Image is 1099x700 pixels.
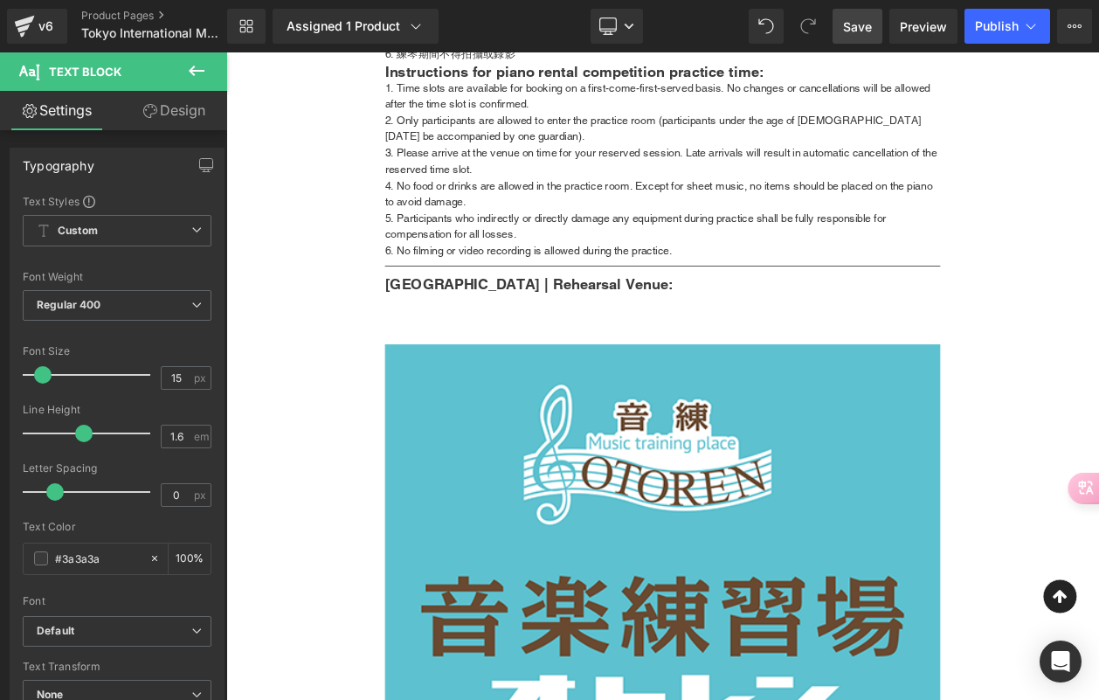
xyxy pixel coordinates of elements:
input: Color [55,549,141,568]
b: Regular 400 [37,298,101,311]
div: Font Weight [23,271,211,283]
span: Preview [900,17,947,36]
span: Publish [975,19,1019,33]
button: Undo [749,9,784,44]
i: Default [37,624,74,639]
span: px [194,489,209,501]
a: New Library [227,9,266,44]
div: Font [23,595,211,607]
li: No filming or video recording is allowed during the practice. [192,231,865,251]
div: Typography [23,149,94,173]
h5: [GEOGRAPHIC_DATA] | Rehearsal Venue: [192,268,865,295]
li: Time slots are available for booking on a first-come-first-served basis. No changes or cancellati... [192,34,865,73]
div: Letter Spacing [23,462,211,475]
a: Product Pages [81,9,256,23]
li: Participants who indirectly or directly damage any equipment during practice shall be fully respo... [192,191,865,231]
a: Design [117,91,231,130]
li: Only participants are allowed to enter the practice room (participants under the age of [DEMOGRAP... [192,73,865,113]
div: Open Intercom Messenger [1040,641,1082,683]
div: Assigned 1 Product [287,17,425,35]
div: % [169,544,211,574]
button: Redo [791,9,826,44]
li: No food or drinks are allowed in the practice room. Except for sheet music, no items should be pl... [192,152,865,191]
button: More [1057,9,1092,44]
span: Text Block [49,65,121,79]
strong: Instructions for piano rental competition practice time: [192,13,652,34]
span: px [194,372,209,384]
span: Save [843,17,872,36]
a: v6 [7,9,67,44]
b: Custom [58,224,98,239]
div: Font Size [23,345,211,357]
div: Line Height [23,404,211,416]
div: Text Color [23,521,211,533]
div: v6 [35,15,57,38]
div: Text Styles [23,194,211,208]
a: Preview [889,9,957,44]
span: em [194,431,209,442]
span: Tokyo International Music Competition - Practice Timeslot [81,26,223,40]
button: Publish [964,9,1050,44]
div: Text Transform [23,661,211,673]
li: Please arrive at the venue on time for your reserved session. Late arrivals will result in automa... [192,113,865,152]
